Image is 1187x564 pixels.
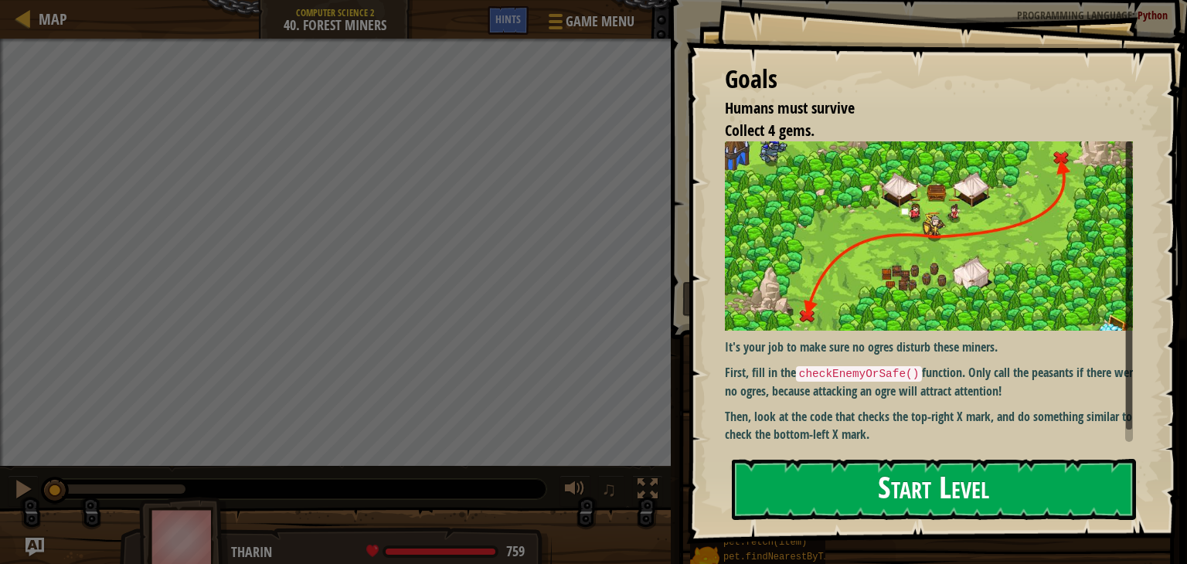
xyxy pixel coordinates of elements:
span: Humans must survive [725,97,855,118]
div: Goals [725,62,1133,97]
li: Collect 4 gems. [706,120,1129,142]
p: Then, look at the code that checks the top-right X mark, and do something similar to check the bo... [725,408,1144,443]
div: health: 759 / 759 [366,545,525,559]
button: Toggle fullscreen [632,475,663,507]
img: Forest miners [725,141,1144,331]
span: Game Menu [566,12,634,32]
button: Game Menu [536,6,644,42]
span: Collect 4 gems. [725,120,815,141]
p: First, fill in the function. Only call the peasants if there were no ogres, because attacking an ... [725,364,1144,399]
span: Hints [495,12,521,26]
li: Humans must survive [706,97,1129,120]
button: Ask AI [26,538,44,556]
button: Ctrl + P: Pause [8,475,39,507]
a: Map [31,8,67,29]
code: checkEnemyOrSafe() [796,366,922,382]
button: Run ⇧↵ [682,281,916,317]
span: ♫ [601,477,617,501]
button: Start Level [732,459,1136,520]
div: Tharin [231,542,536,562]
span: 759 [506,542,525,561]
span: pet.findNearestByType(type) [723,552,873,562]
button: ♫ [598,475,624,507]
p: It's your job to make sure no ogres disturb these miners. [725,338,1144,356]
button: Adjust volume [559,475,590,507]
span: Map [39,8,67,29]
